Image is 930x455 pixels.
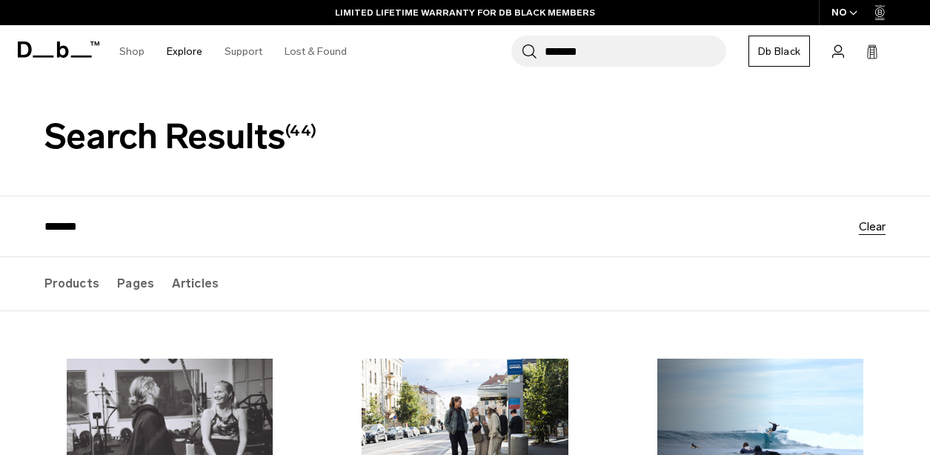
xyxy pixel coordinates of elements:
a: Support [225,25,262,78]
a: Shop [119,25,145,78]
a: LIMITED LIFETIME WARRANTY FOR DB BLACK MEMBERS [335,6,595,19]
label: Pages [117,257,154,310]
span: Search Results [44,116,316,157]
a: Explore [167,25,202,78]
a: Db Black [748,36,810,67]
label: Products [44,257,99,310]
nav: Main Navigation [108,25,358,78]
label: Articles [172,257,219,310]
button: Clear [859,220,886,232]
a: Lost & Found [285,25,347,78]
span: (44) [285,121,316,139]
